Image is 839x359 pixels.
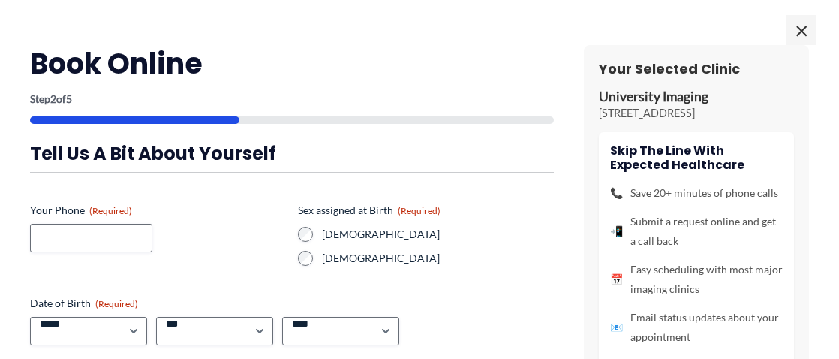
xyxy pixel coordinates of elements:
[610,143,783,172] h4: Skip the line with Expected Healthcare
[322,251,554,266] label: [DEMOGRAPHIC_DATA]
[30,45,554,82] h2: Book Online
[599,106,794,121] p: [STREET_ADDRESS]
[89,205,132,216] span: (Required)
[30,94,554,104] p: Step of
[95,298,138,309] span: (Required)
[599,89,794,106] p: University Imaging
[599,60,794,77] h3: Your Selected Clinic
[30,142,554,165] h3: Tell us a bit about yourself
[30,296,138,311] legend: Date of Birth
[610,222,623,241] span: 📲
[610,183,623,203] span: 📞
[610,260,783,299] li: Easy scheduling with most major imaging clinics
[610,270,623,289] span: 📅
[610,308,783,347] li: Email status updates about your appointment
[610,318,623,337] span: 📧
[610,212,783,251] li: Submit a request online and get a call back
[398,205,441,216] span: (Required)
[786,15,816,45] span: ×
[50,92,56,105] span: 2
[298,203,441,218] legend: Sex assigned at Birth
[66,92,72,105] span: 5
[30,203,286,218] label: Your Phone
[610,183,783,203] li: Save 20+ minutes of phone calls
[322,227,554,242] label: [DEMOGRAPHIC_DATA]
